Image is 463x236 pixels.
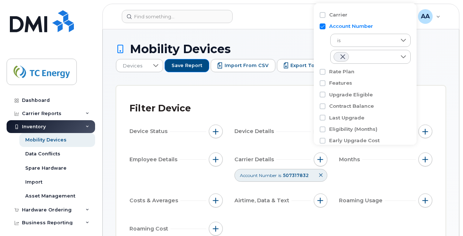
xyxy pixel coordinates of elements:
[172,62,202,69] span: Save Report
[234,197,291,204] span: Airtime, Data & Text
[116,59,149,73] span: Devices
[225,62,268,69] span: Import from CSV
[329,11,347,18] label: Carrier
[329,137,380,144] label: Early Upgrade Cost
[129,99,191,118] div: Filter Device
[278,172,281,178] span: is
[129,197,180,204] span: Costs & Averages
[130,43,231,55] span: Mobility Devices
[290,62,326,69] span: Export to CSV
[277,59,334,72] button: Export to CSV
[283,173,309,178] span: 507317832
[329,68,354,75] label: Rate Plan
[234,156,276,163] span: Carrier Details
[329,91,373,98] label: Upgrade Eligible
[431,204,458,231] iframe: Messenger Launcher
[329,126,377,133] label: Eligibility (Months)
[165,59,209,72] button: Save Report
[331,34,396,47] span: is
[240,172,277,178] span: Account Number
[329,103,374,110] label: Contract Balance
[339,156,362,163] span: Months
[129,156,180,163] span: Employee Details
[211,59,275,72] button: Import from CSV
[129,128,170,135] span: Device Status
[329,23,373,30] label: Account Number
[129,225,170,233] span: Roaming Cost
[329,114,364,121] label: Last Upgrade
[234,128,276,135] span: Device Details
[329,80,352,86] label: Features
[339,197,385,204] span: Roaming Usage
